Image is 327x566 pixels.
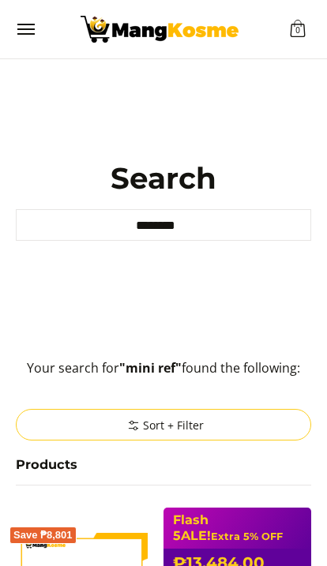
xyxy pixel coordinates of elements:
[124,418,204,433] span: Sort + Filter
[16,409,311,440] summary: Sort + Filter
[293,28,303,34] span: 0
[13,530,73,540] span: Save ₱8,801
[16,160,311,197] h1: Search
[16,456,311,472] h4: Products
[81,16,239,43] img: Search: 3 results found for &quot;mini ref&quot; | Mang Kosme
[24,358,303,394] p: Your search for found the following:
[119,359,182,377] strong: "mini ref"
